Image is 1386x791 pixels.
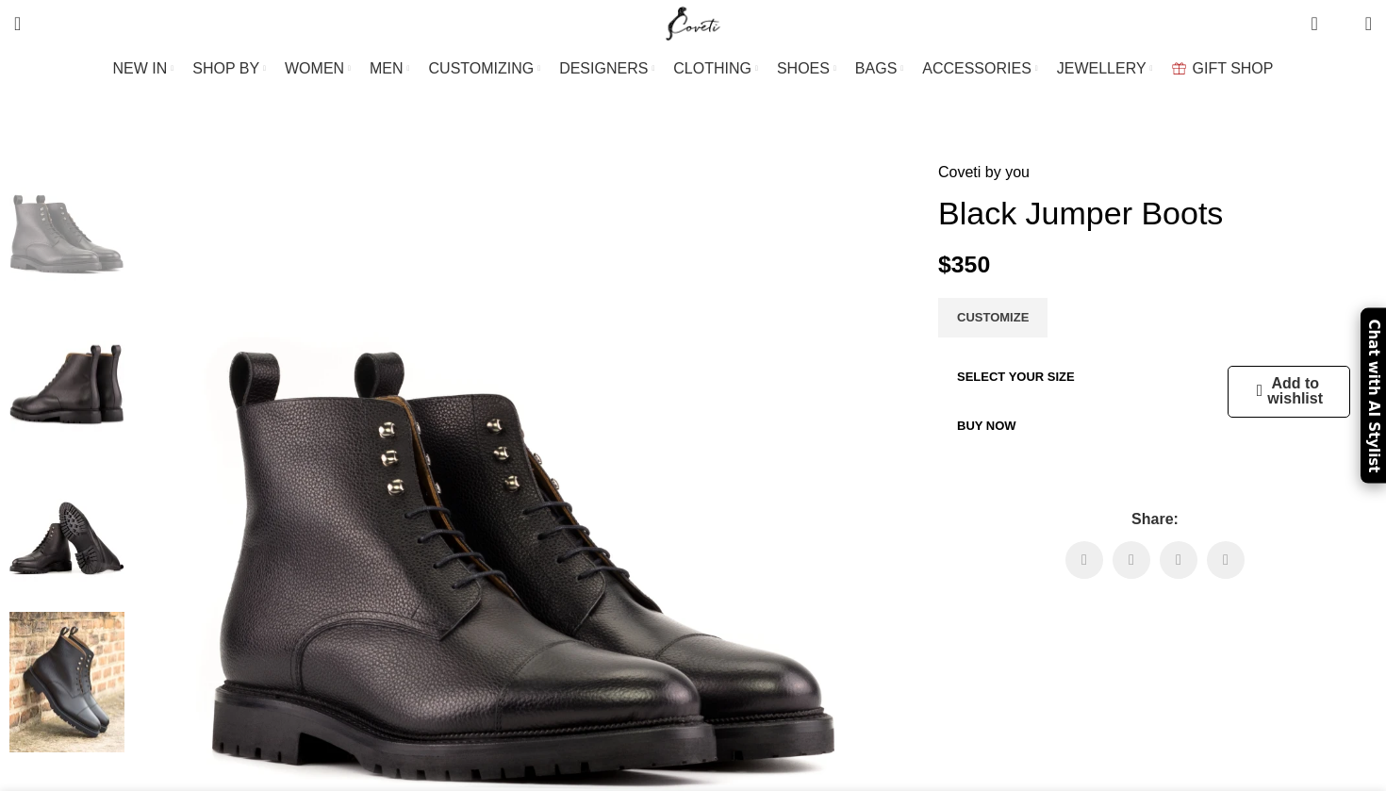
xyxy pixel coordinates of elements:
[370,59,404,77] span: MEN
[285,59,344,77] span: WOMEN
[922,50,1038,88] a: ACCESSORIES
[1193,59,1274,77] span: GIFT SHOP
[938,160,1030,185] a: Coveti by you
[938,406,1035,446] button: Buy now
[9,461,124,602] img: men boots
[1301,5,1327,42] a: 0
[9,160,124,302] img: Chelsea Boots
[5,5,30,42] a: Search
[938,298,1048,338] a: CUSTOMIZE
[662,14,725,30] a: Site logo
[370,50,409,88] a: MEN
[1257,376,1323,406] a: Add to wishlist
[1332,5,1351,42] div: My Wishlist
[938,194,1372,233] h1: Black Jumper Boots
[429,59,535,77] span: CUSTOMIZING
[9,311,124,453] img: men Chelsea Boots
[1267,376,1323,406] span: Add to wishlist
[1172,62,1186,74] img: GiftBag
[559,59,648,77] span: DESIGNERS
[113,59,168,77] span: NEW IN
[1172,50,1274,88] a: GIFT SHOP
[673,50,758,88] a: CLOTHING
[1312,9,1327,24] span: 0
[777,50,836,88] a: SHOES
[1065,541,1103,579] a: Facebook social link
[113,50,174,88] a: NEW IN
[1057,50,1153,88] a: JEWELLERY
[855,59,897,77] span: BAGS
[192,50,266,88] a: SHOP BY
[1057,59,1147,77] span: JEWELLERY
[938,252,990,277] bdi: 350
[938,357,1094,397] button: SELECT YOUR SIZE
[938,252,951,277] span: $
[673,59,751,77] span: CLOTHING
[285,50,351,88] a: WOMEN
[192,59,259,77] span: SHOP BY
[1160,541,1197,579] a: Pinterest social link
[1113,541,1150,579] a: X social link
[922,59,1031,77] span: ACCESSORIES
[1207,541,1245,579] a: WhatsApp social link
[9,612,124,753] img: Chelsea Boot
[1336,19,1350,33] span: 0
[559,50,654,88] a: DESIGNERS
[5,50,1381,88] div: Main navigation
[429,50,541,88] a: CUSTOMIZING
[777,59,830,77] span: SHOES
[855,50,903,88] a: BAGS
[938,507,1372,532] span: Share:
